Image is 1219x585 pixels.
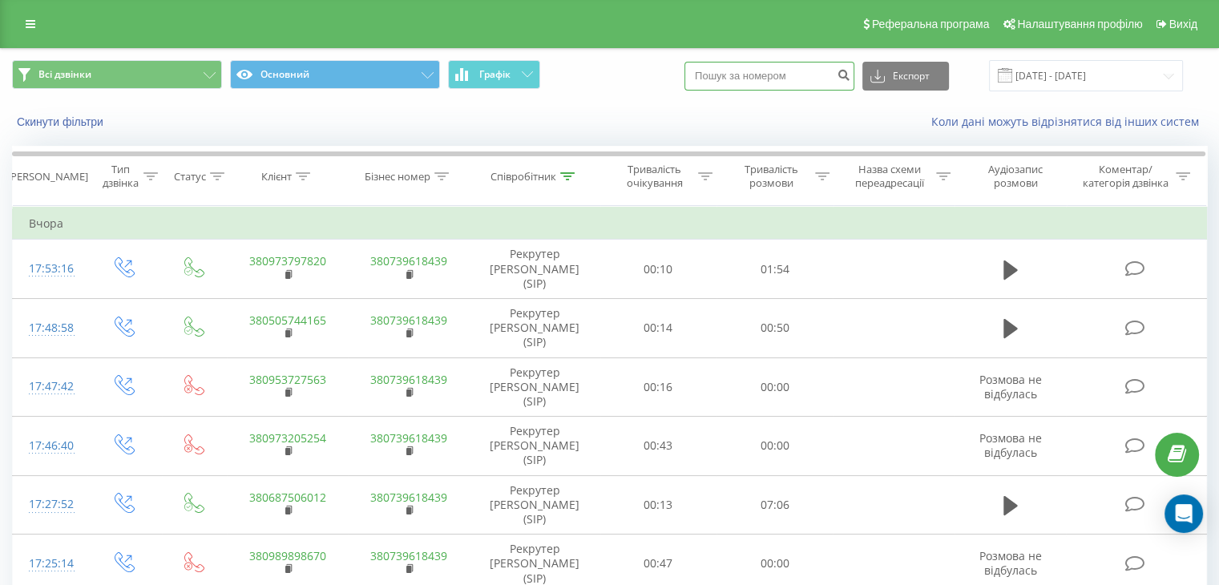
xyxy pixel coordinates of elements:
[470,298,600,357] td: Рекрутер [PERSON_NAME] (SIP)
[931,114,1207,129] a: Коли дані можуть відрізнятися вiд інших систем
[600,417,716,476] td: 00:43
[249,253,326,268] a: 380973797820
[261,170,292,184] div: Клієнт
[470,475,600,535] td: Рекрутер [PERSON_NAME] (SIP)
[979,372,1042,401] span: Розмова не відбулась
[29,489,71,520] div: 17:27:52
[38,68,91,81] span: Всі дзвінки
[479,69,511,80] span: Графік
[29,430,71,462] div: 17:46:40
[862,62,949,91] button: Експорт
[12,115,111,129] button: Скинути фільтри
[1078,163,1172,190] div: Коментар/категорія дзвінка
[872,18,990,30] span: Реферальна програма
[979,548,1042,578] span: Розмова не відбулась
[174,170,206,184] div: Статус
[370,313,447,328] a: 380739618439
[470,357,600,417] td: Рекрутер [PERSON_NAME] (SIP)
[490,170,556,184] div: Співробітник
[370,490,447,505] a: 380739618439
[470,417,600,476] td: Рекрутер [PERSON_NAME] (SIP)
[600,298,716,357] td: 00:14
[29,313,71,344] div: 17:48:58
[1165,494,1203,533] div: Open Intercom Messenger
[249,372,326,387] a: 380953727563
[848,163,932,190] div: Назва схеми переадресації
[969,163,1063,190] div: Аудіозапис розмови
[470,240,600,299] td: Рекрутер [PERSON_NAME] (SIP)
[716,240,833,299] td: 01:54
[101,163,139,190] div: Тип дзвінка
[249,490,326,505] a: 380687506012
[684,62,854,91] input: Пошук за номером
[716,357,833,417] td: 00:00
[12,60,222,89] button: Всі дзвінки
[716,417,833,476] td: 00:00
[29,548,71,579] div: 17:25:14
[716,475,833,535] td: 07:06
[249,430,326,446] a: 380973205254
[1017,18,1142,30] span: Налаштування профілю
[370,548,447,563] a: 380739618439
[249,548,326,563] a: 380989898670
[600,240,716,299] td: 00:10
[230,60,440,89] button: Основний
[600,475,716,535] td: 00:13
[979,430,1042,460] span: Розмова не відбулась
[370,372,447,387] a: 380739618439
[365,170,430,184] div: Бізнес номер
[731,163,811,190] div: Тривалість розмови
[29,253,71,284] div: 17:53:16
[615,163,695,190] div: Тривалість очікування
[716,298,833,357] td: 00:50
[7,170,88,184] div: [PERSON_NAME]
[13,208,1207,240] td: Вчора
[370,430,447,446] a: 380739618439
[1169,18,1197,30] span: Вихід
[249,313,326,328] a: 380505744165
[370,253,447,268] a: 380739618439
[448,60,540,89] button: Графік
[600,357,716,417] td: 00:16
[29,371,71,402] div: 17:47:42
